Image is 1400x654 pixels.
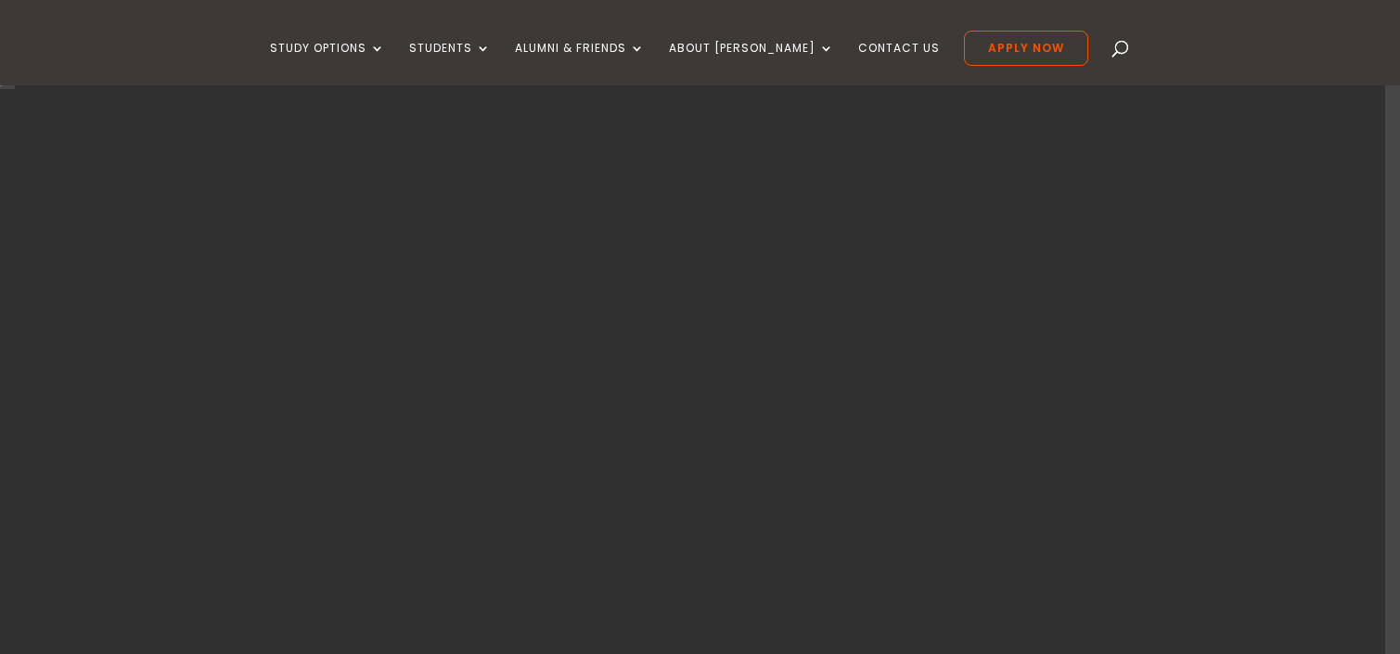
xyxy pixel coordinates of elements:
[515,42,645,85] a: Alumni & Friends
[409,42,491,85] a: Students
[270,42,385,85] a: Study Options
[964,31,1088,66] a: Apply Now
[669,42,834,85] a: About [PERSON_NAME]
[858,42,940,85] a: Contact Us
